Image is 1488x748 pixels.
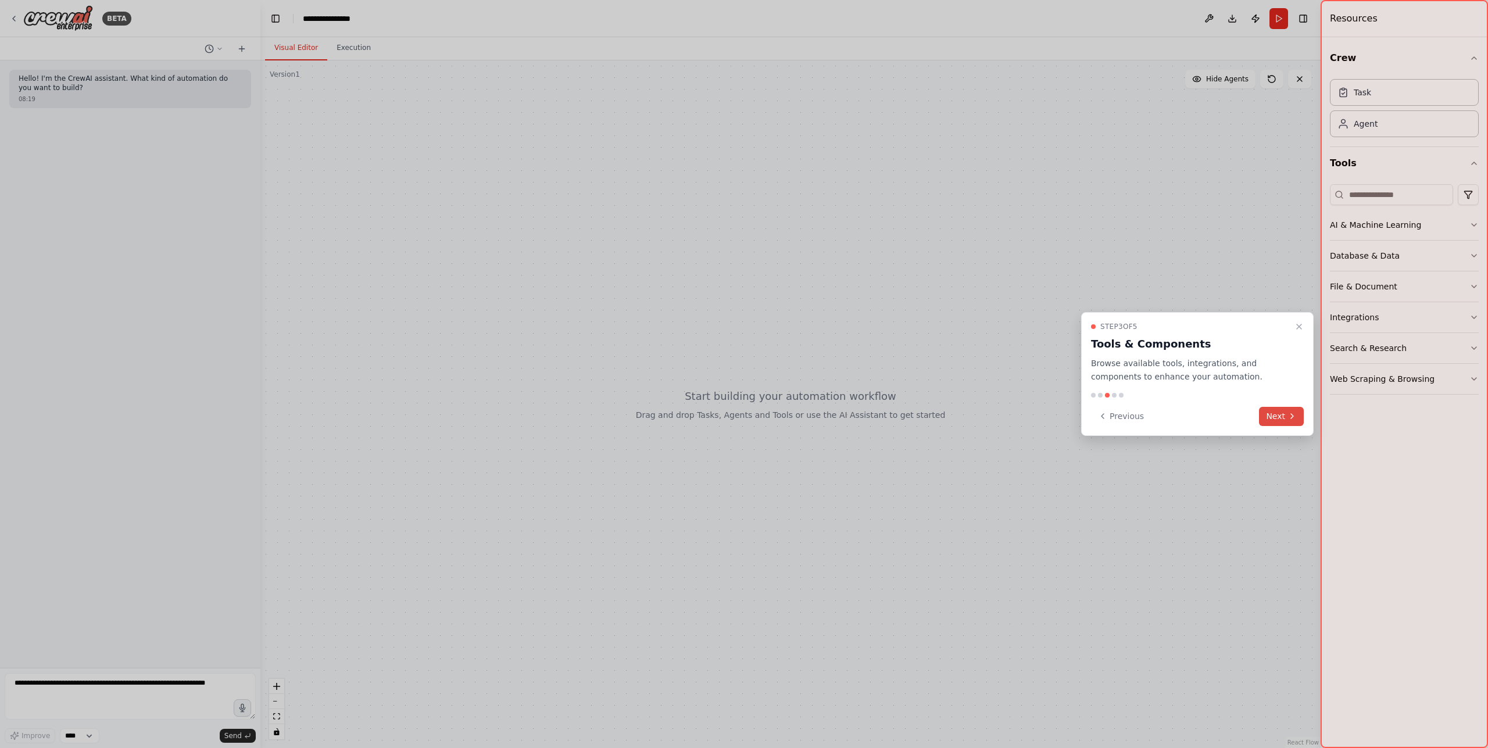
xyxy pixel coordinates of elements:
[1259,407,1304,426] button: Next
[1091,407,1151,426] button: Previous
[1091,357,1290,384] p: Browse available tools, integrations, and components to enhance your automation.
[1091,336,1290,352] h3: Tools & Components
[1292,320,1306,334] button: Close walkthrough
[1100,322,1138,331] span: Step 3 of 5
[267,10,284,27] button: Hide left sidebar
